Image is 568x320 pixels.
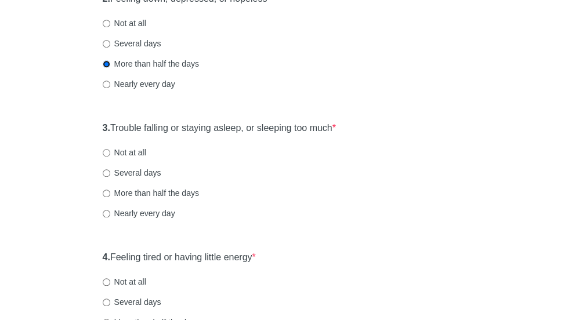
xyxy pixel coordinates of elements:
input: More than half the days [103,190,110,197]
input: Not at all [103,278,110,286]
label: Trouble falling or staying asleep, or sleeping too much [103,122,336,135]
label: Not at all [103,17,146,29]
label: Nearly every day [103,78,175,90]
label: Feeling tired or having little energy [103,251,256,264]
label: Several days [103,296,161,308]
input: Nearly every day [103,210,110,217]
input: Several days [103,299,110,306]
label: More than half the days [103,187,199,199]
label: Not at all [103,276,146,288]
label: Several days [103,167,161,179]
input: Several days [103,40,110,48]
label: More than half the days [103,58,199,70]
label: Several days [103,38,161,49]
input: Several days [103,169,110,177]
input: Nearly every day [103,81,110,88]
label: Not at all [103,147,146,158]
strong: 4. [103,252,110,262]
input: Not at all [103,149,110,157]
input: Not at all [103,20,110,27]
strong: 3. [103,123,110,133]
label: Nearly every day [103,208,175,219]
input: More than half the days [103,60,110,68]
